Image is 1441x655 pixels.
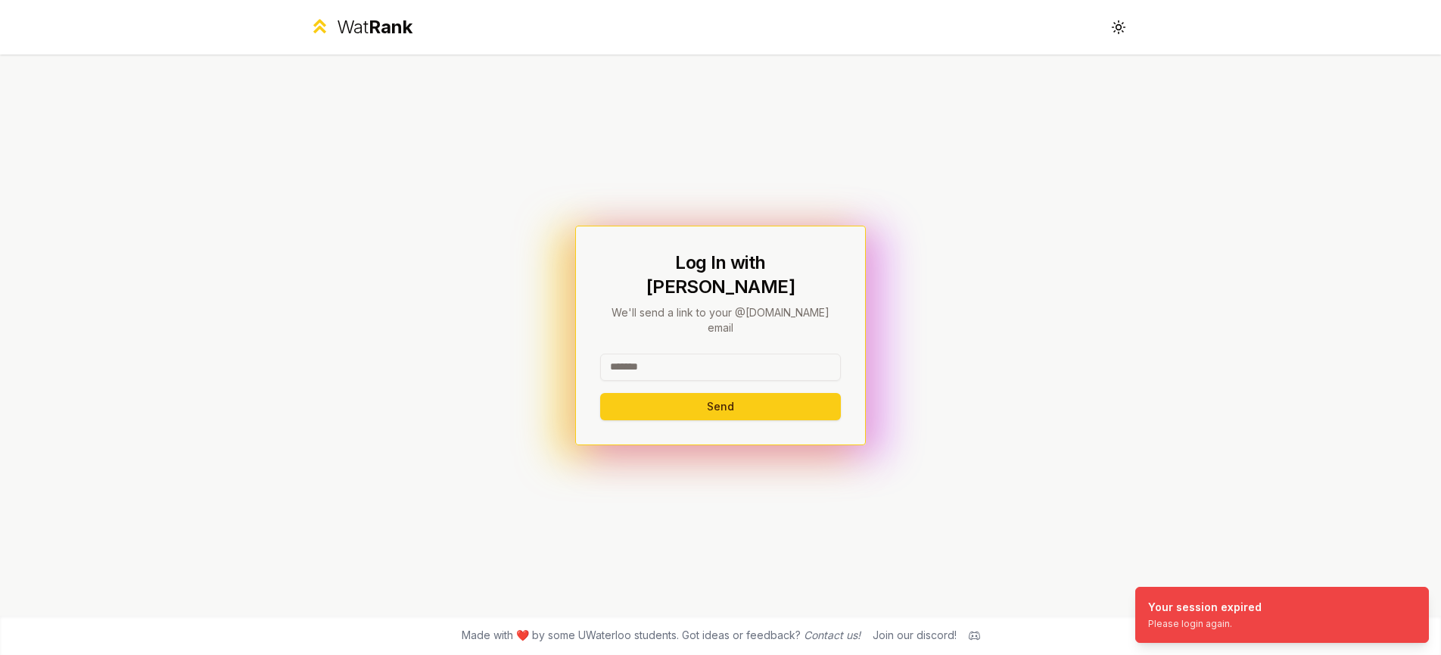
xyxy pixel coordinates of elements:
a: WatRank [309,15,412,39]
div: Your session expired [1148,600,1262,615]
p: We'll send a link to your @[DOMAIN_NAME] email [600,305,841,335]
a: Contact us! [804,628,861,641]
div: Join our discord! [873,628,957,643]
h1: Log In with [PERSON_NAME] [600,251,841,299]
div: Wat [337,15,412,39]
button: Send [600,393,841,420]
span: Rank [369,16,412,38]
span: Made with ❤️ by some UWaterloo students. Got ideas or feedback? [462,628,861,643]
div: Please login again. [1148,618,1262,630]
